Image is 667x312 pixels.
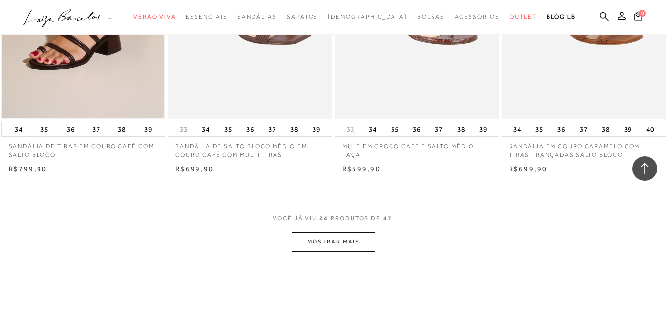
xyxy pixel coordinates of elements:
[417,13,445,20] span: Bolsas
[547,8,575,26] a: BLOG LB
[621,122,635,136] button: 39
[1,137,166,159] a: SANDÁLIA DE TIRAS EM COURO CAFÉ COM SALTO BLOCO
[331,214,381,223] span: PRODUTOS DE
[287,13,318,20] span: Sapatos
[273,214,317,223] span: VOCê JÁ VIU
[547,13,575,20] span: BLOG LB
[554,122,568,136] button: 36
[510,122,524,136] button: 34
[510,13,537,20] span: Outlet
[388,122,402,136] button: 35
[199,122,213,136] button: 34
[168,137,332,159] a: SANDÁLIA DE SALTO BLOCO MÉDIO EM COURO CAFÉ COM MULTI TIRAS
[328,13,407,20] span: [DEMOGRAPHIC_DATA]
[344,125,357,134] button: 33
[310,122,323,136] button: 39
[287,122,301,136] button: 38
[133,8,176,26] a: categoryNavScreenReaderText
[141,122,155,136] button: 39
[64,122,78,136] button: 36
[510,8,537,26] a: categoryNavScreenReaderText
[342,165,381,173] span: R$599,90
[476,122,490,136] button: 39
[265,122,279,136] button: 37
[410,122,424,136] button: 36
[292,232,375,251] button: MOSTRAR MAIS
[335,137,499,159] a: MULE EM CROCO CAFÉ E SALTO MÉDIO TAÇA
[237,8,277,26] a: categoryNavScreenReaderText
[643,122,657,136] button: 40
[577,122,590,136] button: 37
[287,8,318,26] a: categoryNavScreenReaderText
[12,122,26,136] button: 34
[186,8,227,26] a: categoryNavScreenReaderText
[455,13,500,20] span: Acessórios
[639,10,646,17] span: 0
[38,122,51,136] button: 35
[509,165,548,173] span: R$699,90
[319,214,328,233] span: 24
[237,13,277,20] span: Sandálias
[502,137,666,159] a: SANDÁLIA EM COURO CARAMELO COM TIRAS TRANÇADAS SALTO BLOCO
[243,122,257,136] button: 36
[133,13,176,20] span: Verão Viva
[328,8,407,26] a: noSubCategoriesText
[89,122,103,136] button: 37
[221,122,235,136] button: 35
[175,165,214,173] span: R$699,90
[186,13,227,20] span: Essenciais
[454,122,468,136] button: 38
[9,165,47,173] span: R$799,90
[532,122,546,136] button: 35
[631,11,645,24] button: 0
[366,122,380,136] button: 34
[115,122,129,136] button: 38
[417,8,445,26] a: categoryNavScreenReaderText
[177,125,191,134] button: 33
[599,122,613,136] button: 38
[383,214,392,233] span: 47
[455,8,500,26] a: categoryNavScreenReaderText
[432,122,446,136] button: 37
